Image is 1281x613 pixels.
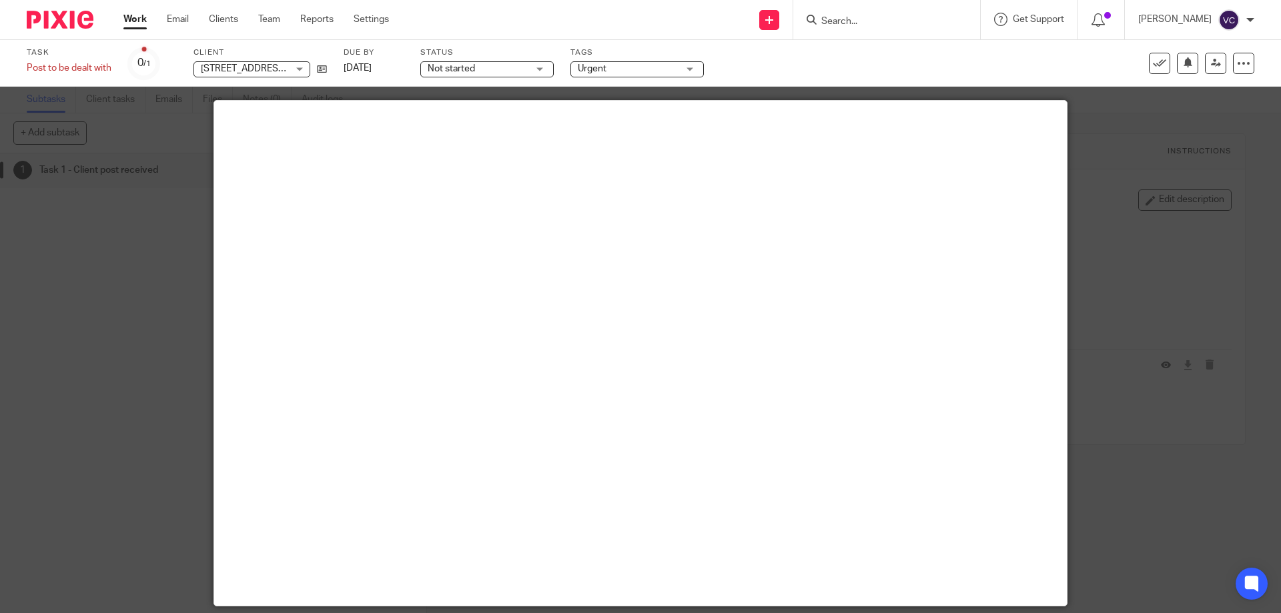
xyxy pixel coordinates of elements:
[1013,15,1064,24] span: Get Support
[27,61,111,75] div: Post to be dealt with
[27,11,93,29] img: Pixie
[201,64,407,73] span: [STREET_ADDRESS] (Freehold) Company Limited
[578,64,606,73] span: Urgent
[1138,13,1212,26] p: [PERSON_NAME]
[354,13,389,26] a: Settings
[123,13,147,26] a: Work
[27,47,111,58] label: Task
[258,13,280,26] a: Team
[344,47,404,58] label: Due by
[1218,9,1240,31] img: svg%3E
[420,47,554,58] label: Status
[137,55,151,71] div: 0
[193,47,327,58] label: Client
[209,13,238,26] a: Clients
[344,63,372,73] span: [DATE]
[143,60,151,67] small: /1
[300,13,334,26] a: Reports
[167,13,189,26] a: Email
[428,64,475,73] span: Not started
[570,47,704,58] label: Tags
[820,16,940,28] input: Search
